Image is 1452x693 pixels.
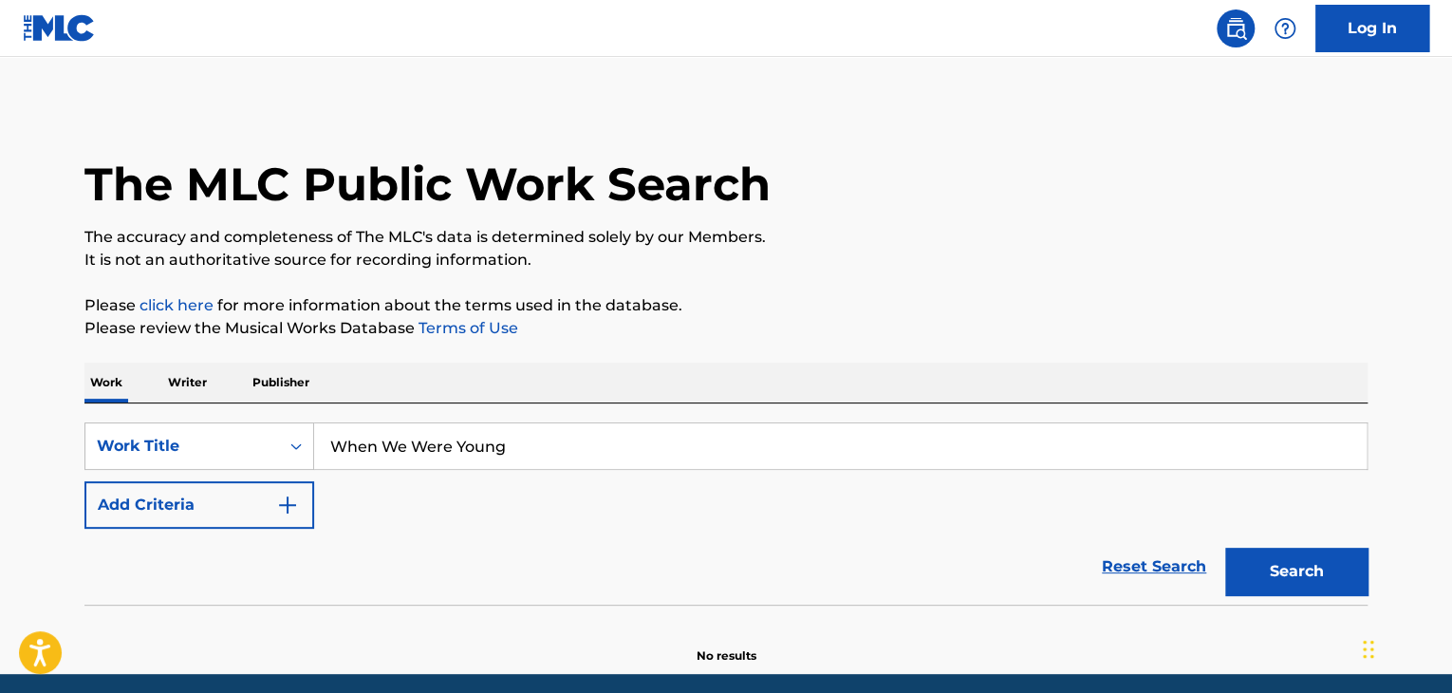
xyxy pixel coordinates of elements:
[1225,548,1368,595] button: Search
[276,494,299,516] img: 9d2ae6d4665cec9f34b9.svg
[140,296,214,314] a: click here
[247,363,315,403] p: Publisher
[1315,5,1429,52] a: Log In
[84,317,1368,340] p: Please review the Musical Works Database
[84,481,314,529] button: Add Criteria
[84,422,1368,605] form: Search Form
[697,625,756,665] p: No results
[1363,621,1374,678] div: Drag
[162,363,213,403] p: Writer
[1357,602,1452,693] iframe: Chat Widget
[1217,9,1255,47] a: Public Search
[84,156,771,213] h1: The MLC Public Work Search
[84,294,1368,317] p: Please for more information about the terms used in the database.
[84,226,1368,249] p: The accuracy and completeness of The MLC's data is determined solely by our Members.
[1266,9,1304,47] div: Help
[23,14,96,42] img: MLC Logo
[1092,546,1216,588] a: Reset Search
[84,249,1368,272] p: It is not an authoritative source for recording information.
[1224,17,1247,40] img: search
[84,363,128,403] p: Work
[97,435,268,458] div: Work Title
[1274,17,1296,40] img: help
[415,319,518,337] a: Terms of Use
